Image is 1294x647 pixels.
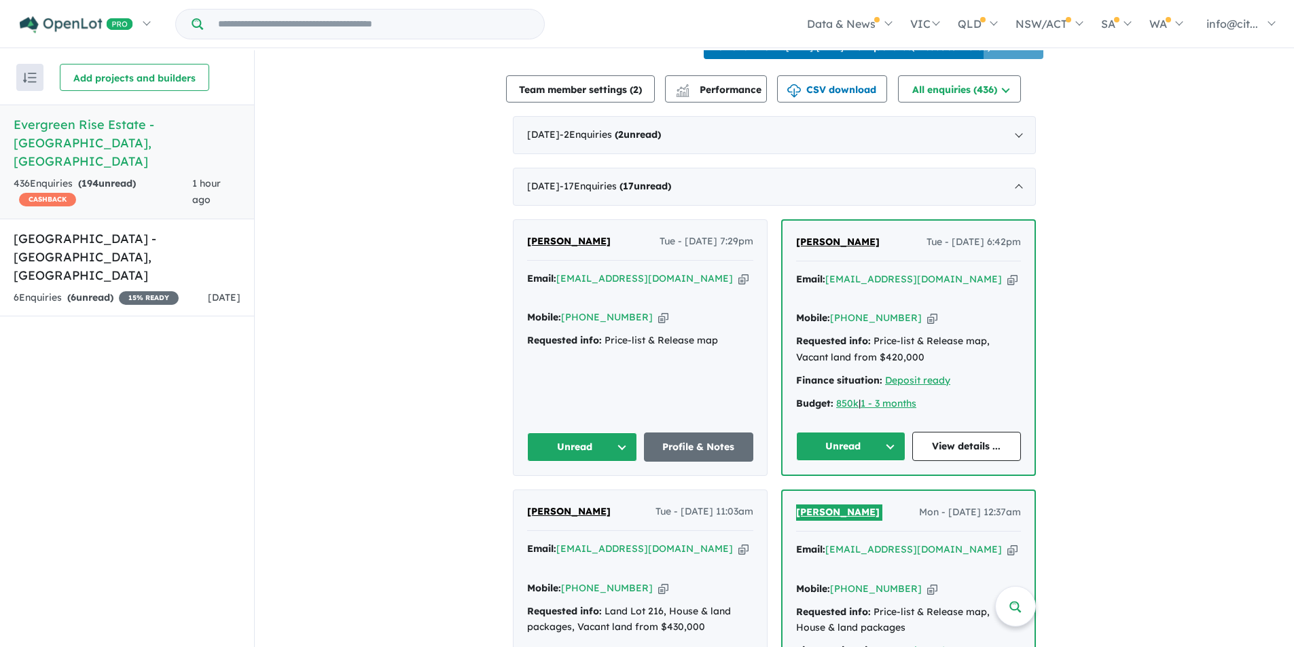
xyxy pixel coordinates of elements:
span: 6 [71,291,76,303]
img: line-chart.svg [677,84,689,92]
button: Team member settings (2) [506,75,655,103]
a: [PERSON_NAME] [527,234,611,250]
a: [PERSON_NAME] [527,504,611,520]
h5: [GEOGRAPHIC_DATA] - [GEOGRAPHIC_DATA] , [GEOGRAPHIC_DATA] [14,229,240,284]
div: 6 Enquir ies [14,290,179,306]
button: Unread [796,432,905,461]
span: [PERSON_NAME] [527,235,611,247]
div: Price-list & Release map, Vacant land from $420,000 [796,333,1021,366]
strong: Requested info: [527,605,602,617]
strong: Mobile: [796,312,830,324]
span: 2 [633,84,639,96]
button: Copy [1007,542,1018,557]
button: Copy [927,582,937,596]
span: Performance [678,84,761,96]
a: [EMAIL_ADDRESS][DOMAIN_NAME] [556,542,733,555]
div: Price-list & Release map, House & land packages [796,604,1021,637]
button: Add projects and builders [60,64,209,91]
strong: Email: [796,543,825,555]
strong: Mobile: [527,582,561,594]
span: 1 hour ago [192,177,221,206]
a: Profile & Notes [644,432,754,462]
strong: Requested info: [527,334,602,346]
a: [PHONE_NUMBER] [561,311,653,323]
span: [PERSON_NAME] [796,506,880,518]
a: View details ... [912,432,1022,461]
span: [PERSON_NAME] [527,505,611,517]
strong: ( unread) [67,291,113,303]
a: [PHONE_NUMBER] [561,582,653,594]
strong: ( unread) [619,180,671,192]
a: [PERSON_NAME] [796,504,880,521]
img: download icon [787,84,801,98]
span: Tue - [DATE] 6:42pm [927,234,1021,251]
button: Performance [665,75,767,103]
a: [PHONE_NUMBER] [830,583,922,595]
strong: ( unread) [615,128,661,141]
span: 17 [623,180,634,192]
a: [EMAIL_ADDRESS][DOMAIN_NAME] [825,543,1002,555]
span: 194 [82,177,98,189]
input: Try estate name, suburb, builder or developer [206,10,541,39]
button: Copy [658,581,668,595]
img: Openlot PRO Logo White [20,16,133,33]
strong: Mobile: [796,583,830,595]
button: CSV download [777,75,887,103]
strong: Mobile: [527,311,561,323]
span: [DATE] [208,291,240,303]
span: Tue - [DATE] 11:03am [655,504,753,520]
strong: Email: [527,272,556,284]
a: 850k [836,397,859,409]
button: Unread [527,432,637,462]
a: 1 - 3 months [861,397,916,409]
div: Land Lot 216, House & land packages, Vacant land from $430,000 [527,604,753,636]
span: Tue - [DATE] 7:29pm [660,234,753,250]
a: [EMAIL_ADDRESS][DOMAIN_NAME] [825,273,1002,285]
strong: Email: [527,542,556,555]
button: Copy [738,272,749,286]
strong: Requested info: [796,335,871,347]
strong: Requested info: [796,606,871,618]
div: | [796,396,1021,412]
span: info@cit... [1206,17,1258,31]
span: - 2 Enquir ies [560,128,661,141]
img: bar-chart.svg [676,88,689,97]
strong: ( unread) [78,177,136,189]
button: All enquiries (436) [898,75,1021,103]
span: 2 [618,128,624,141]
div: Price-list & Release map [527,333,753,349]
a: [EMAIL_ADDRESS][DOMAIN_NAME] [556,272,733,284]
img: sort.svg [23,73,37,83]
button: Copy [927,311,937,325]
div: [DATE] [513,168,1036,206]
a: [PHONE_NUMBER] [830,312,922,324]
a: [PERSON_NAME] [796,234,880,251]
button: Copy [738,542,749,556]
strong: Email: [796,273,825,285]
span: [PERSON_NAME] [796,236,880,248]
span: CASHBACK [19,193,76,206]
span: - 17 Enquir ies [560,180,671,192]
strong: Budget: [796,397,833,409]
a: Deposit ready [885,374,950,386]
strong: Finance situation: [796,374,882,386]
button: Copy [658,310,668,325]
div: [DATE] [513,116,1036,154]
span: Mon - [DATE] 12:37am [919,504,1021,521]
button: Copy [1007,272,1018,286]
span: 15 % READY [119,291,179,305]
h5: Evergreen Rise Estate - [GEOGRAPHIC_DATA] , [GEOGRAPHIC_DATA] [14,115,240,170]
div: 436 Enquir ies [14,176,192,208]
